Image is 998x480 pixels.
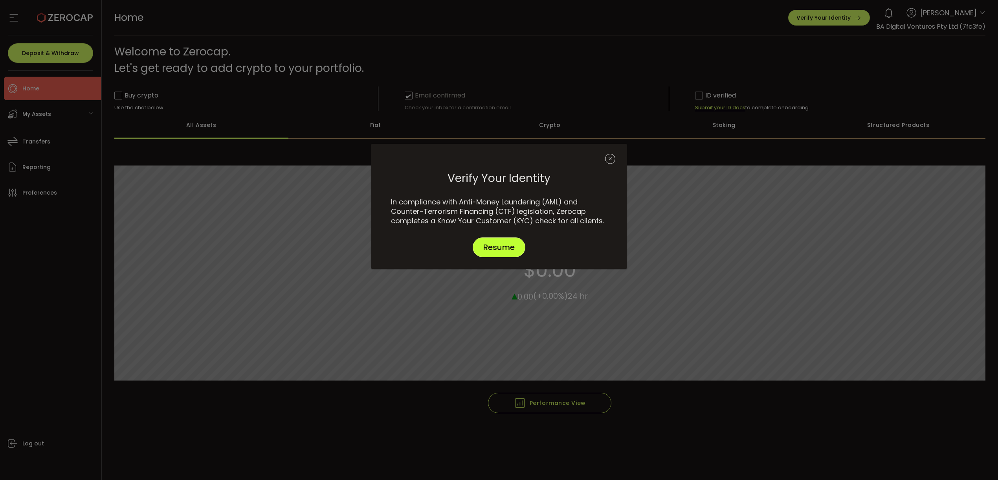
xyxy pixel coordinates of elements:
[605,152,619,166] button: Close
[391,197,604,226] span: In compliance with Anti-Money Laundering (AML) and Counter-Terrorism Financing (CTF) legislation,...
[483,243,515,251] span: Resume
[473,237,525,257] button: Resume
[959,442,998,480] iframe: Chat Widget
[371,144,627,269] div: dialog
[448,167,550,189] span: Verify Your Identity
